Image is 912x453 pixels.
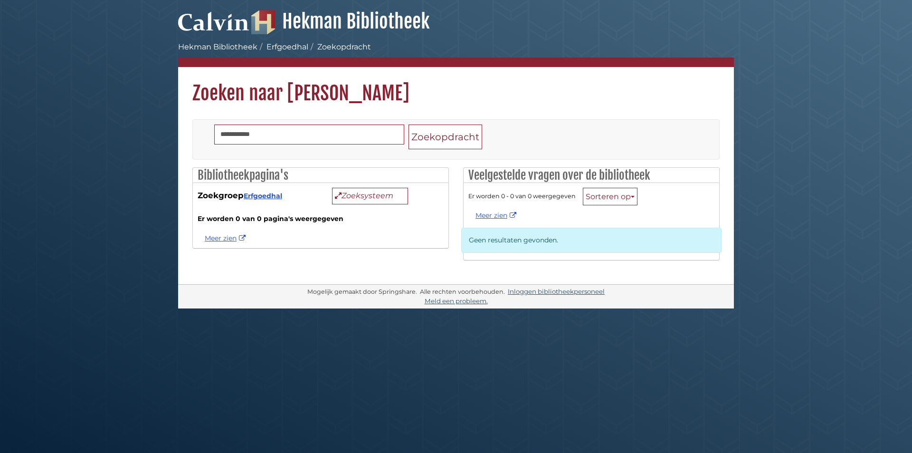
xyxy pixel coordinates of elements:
[198,191,244,200] font: Zoekgroep
[282,10,429,33] font: Hekman Bibliotheek
[475,211,507,220] font: Meer zien
[178,8,249,34] img: Calvijn
[205,234,248,242] a: Bekijk meer Geo Schenkel-resultaten
[178,22,249,30] a: Calvin Universiteit
[408,125,482,150] button: Zoekopdracht
[420,288,505,295] font: Alle rechten voorbehouden.
[469,236,558,244] font: Geen resultaten gevonden.
[508,288,605,295] a: Inloggen bibliotheekpersoneel
[244,192,282,200] a: Erfgoedhal
[332,188,408,204] button: Zoeksysteem
[475,211,519,220] a: Meer zien
[583,188,637,205] button: Sorteren op
[468,193,576,200] font: Er worden 0 - 0 van 0 weergegeven
[586,192,631,201] font: Sorteren op
[192,81,409,105] font: Zoeken naar [PERSON_NAME]
[251,10,429,33] a: Hekman Bibliotheek
[468,168,650,183] font: Veelgestelde vragen over de bibliotheek
[251,10,275,34] img: Hekman Bibliotheek Logo
[205,234,237,242] font: Meer zien
[425,297,488,305] a: Meld een probleem.
[178,42,257,51] a: Hekman Bibliotheek
[198,214,343,223] font: Er worden 0 van 0 pagina's weergegeven
[342,192,393,201] font: Zoeksysteem
[307,288,417,295] font: Mogelijk gemaakt door Springshare.
[411,132,479,143] font: Zoekopdracht
[198,168,288,183] font: Bibliotheekpagina's
[317,42,371,51] font: Zoekopdracht
[266,42,308,51] a: Erfgoedhal
[178,41,734,67] nav: broodkruimel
